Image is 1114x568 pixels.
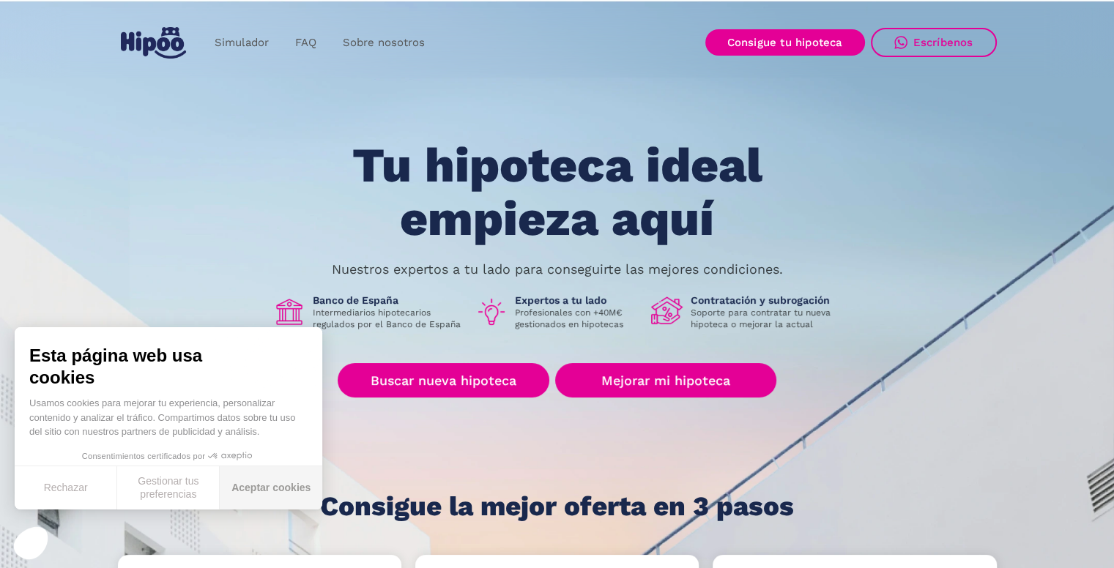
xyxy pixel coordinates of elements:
[201,29,282,57] a: Simulador
[691,307,842,330] p: Soporte para contratar tu nueva hipoteca o mejorar la actual
[705,29,865,56] a: Consigue tu hipoteca
[118,21,190,64] a: home
[313,307,464,330] p: Intermediarios hipotecarios regulados por el Banco de España
[515,307,639,330] p: Profesionales con +40M€ gestionados en hipotecas
[320,492,794,521] h1: Consigue la mejor oferta en 3 pasos
[913,36,973,49] div: Escríbenos
[330,29,438,57] a: Sobre nosotros
[279,139,834,245] h1: Tu hipoteca ideal empieza aquí
[871,28,997,57] a: Escríbenos
[338,363,549,397] a: Buscar nueva hipoteca
[515,294,639,307] h1: Expertos a tu lado
[332,264,783,275] p: Nuestros expertos a tu lado para conseguirte las mejores condiciones.
[313,294,464,307] h1: Banco de España
[555,363,776,397] a: Mejorar mi hipoteca
[282,29,330,57] a: FAQ
[691,294,842,307] h1: Contratación y subrogación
